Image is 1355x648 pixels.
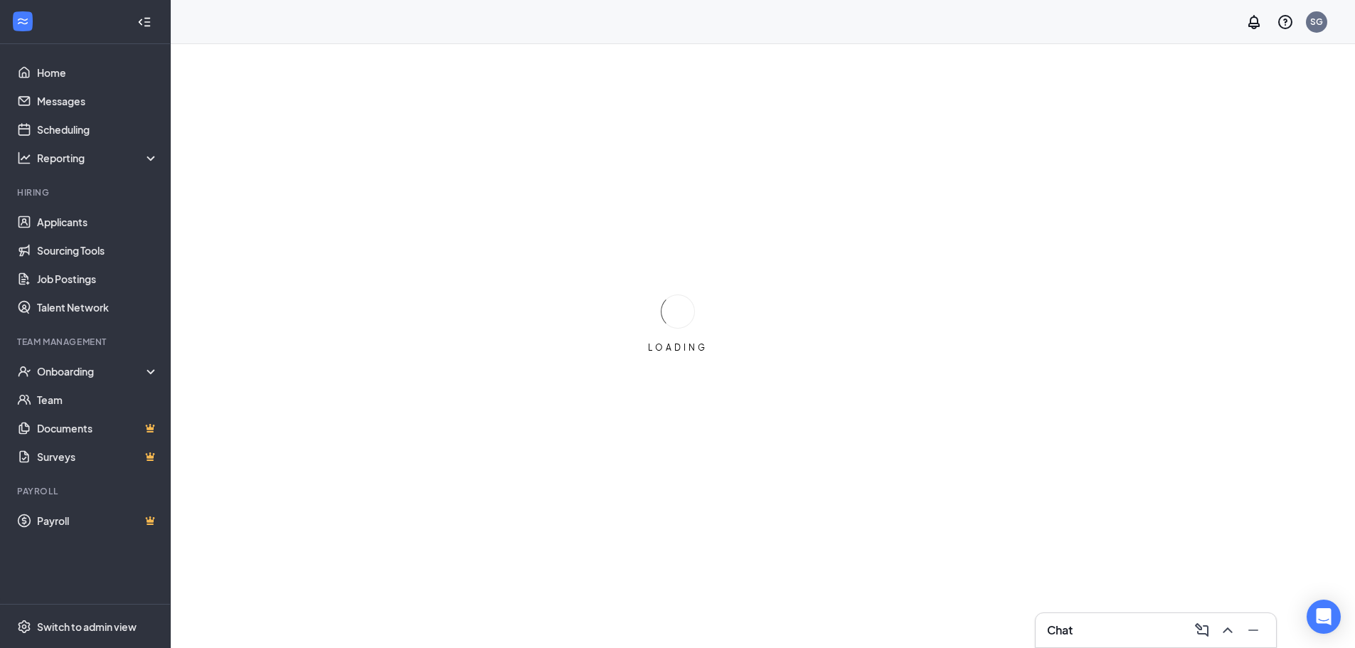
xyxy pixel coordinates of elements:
a: SurveysCrown [37,442,159,471]
div: Hiring [17,186,156,198]
a: Home [37,58,159,87]
svg: ComposeMessage [1194,622,1211,639]
div: Team Management [17,336,156,348]
div: Switch to admin view [37,620,137,634]
svg: ChevronUp [1219,622,1236,639]
div: LOADING [642,341,713,354]
a: Applicants [37,208,159,236]
button: ChevronUp [1216,619,1239,642]
a: Messages [37,87,159,115]
h3: Chat [1047,622,1073,638]
svg: UserCheck [17,364,31,378]
div: Open Intercom Messenger [1307,600,1341,634]
button: ComposeMessage [1191,619,1213,642]
div: Payroll [17,485,156,497]
div: SG [1310,16,1323,28]
svg: QuestionInfo [1277,14,1294,31]
a: DocumentsCrown [37,414,159,442]
svg: WorkstreamLogo [16,14,30,28]
a: Talent Network [37,293,159,322]
svg: Notifications [1245,14,1263,31]
svg: Analysis [17,151,31,165]
div: Reporting [37,151,159,165]
a: Team [37,386,159,414]
svg: Collapse [137,15,152,29]
a: Scheduling [37,115,159,144]
svg: Settings [17,620,31,634]
button: Minimize [1242,619,1265,642]
a: Job Postings [37,265,159,293]
div: Onboarding [37,364,147,378]
a: Sourcing Tools [37,236,159,265]
svg: Minimize [1245,622,1262,639]
a: PayrollCrown [37,506,159,535]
